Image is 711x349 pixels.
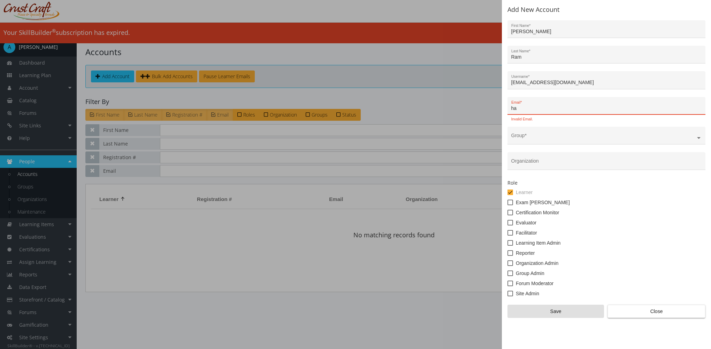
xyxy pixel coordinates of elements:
label: Role [507,179,705,186]
span: Learning Item Admin [516,239,560,247]
span: Certification Monitor [516,208,559,217]
button: Close [607,305,705,318]
span: Exam [PERSON_NAME] [516,198,570,207]
span: Learner [516,188,533,196]
mat-error: Invalid Email. [511,117,702,121]
span: Forum Moderator [516,279,553,288]
span: Group Admin [516,269,544,277]
span: Facilitator [516,229,537,237]
span: Reporter [516,249,535,257]
input: We recommend using an email as your username [511,80,702,86]
span: Save [513,305,598,318]
span: Site Admin [516,289,539,298]
h2: Add New Account [507,6,705,13]
input: Find an organization in the list (type to filter)... [511,161,702,166]
span: Organization Admin [516,259,558,267]
button: Save [507,305,604,318]
span: Evaluator [516,218,536,227]
span: Close [613,305,699,318]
